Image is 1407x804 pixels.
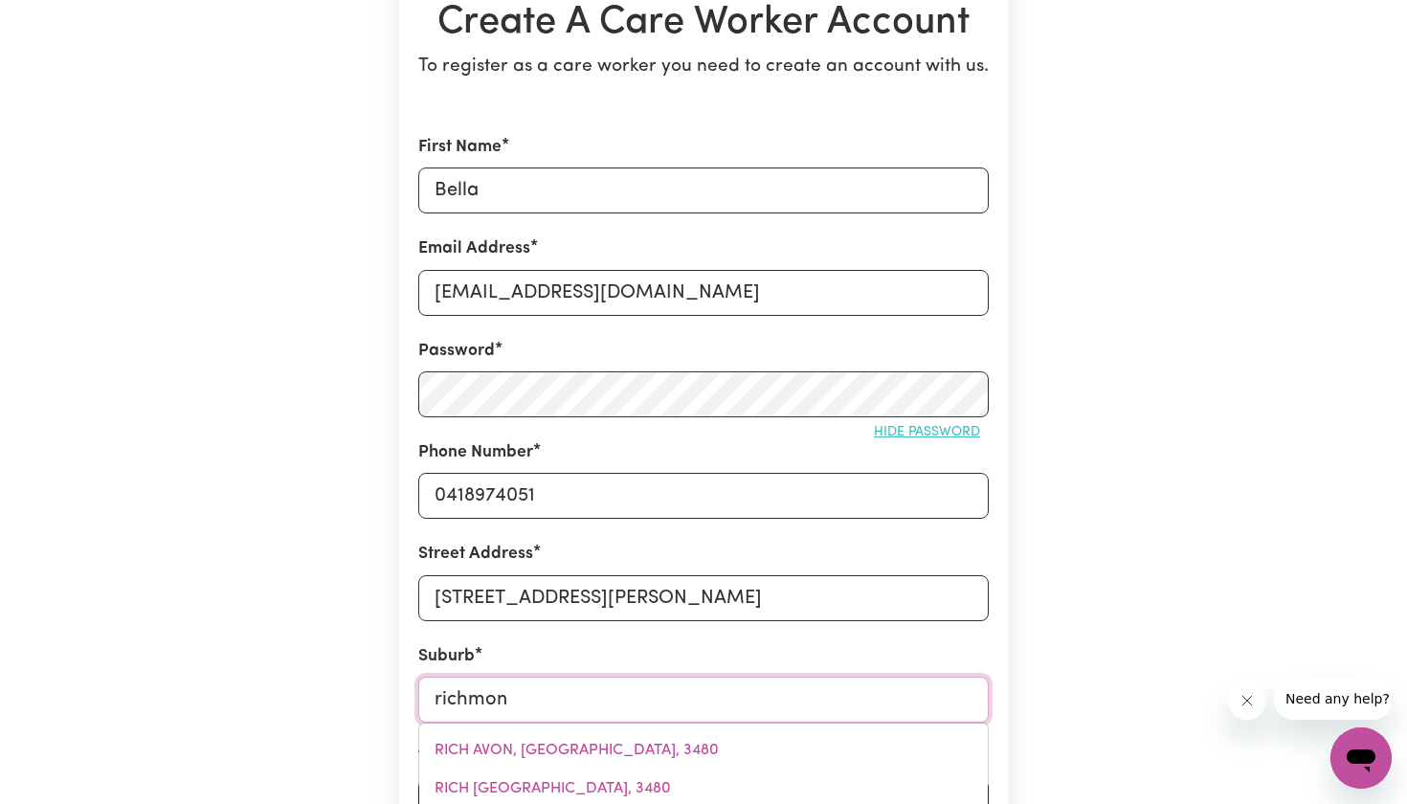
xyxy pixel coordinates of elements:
span: Hide password [874,425,980,439]
label: Street Address [418,542,533,567]
iframe: Message from company [1274,678,1392,720]
input: e.g. Daniela [418,167,989,213]
a: RICH AVON, Victoria, 3480 [419,731,988,770]
input: e.g. 221B Victoria St [418,575,989,621]
label: Password [418,339,495,364]
iframe: Button to launch messaging window [1330,727,1392,789]
p: To register as a care worker you need to create an account with us. [418,54,989,81]
input: e.g. daniela.d88@gmail.com [418,270,989,316]
button: Hide password [865,417,989,447]
span: RICH [GEOGRAPHIC_DATA], 3480 [435,781,671,796]
label: Phone Number [418,440,533,465]
label: First Name [418,135,502,160]
input: e.g. 0412 345 678 [418,473,989,519]
label: Email Address [418,236,530,261]
input: e.g. North Bondi, New South Wales [418,677,989,723]
label: Suburb [418,644,475,669]
iframe: Close message [1228,681,1266,720]
span: RICH AVON, [GEOGRAPHIC_DATA], 3480 [435,743,719,758]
